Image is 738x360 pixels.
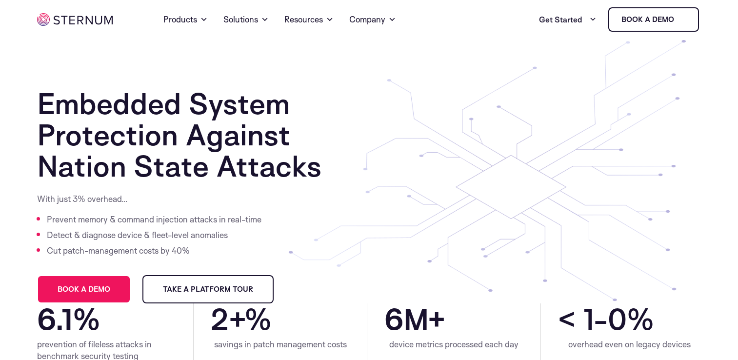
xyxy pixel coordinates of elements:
span: % [627,303,701,335]
a: Book a demo [608,7,699,32]
p: With just 3% overhead… [37,193,264,205]
a: Book a demo [37,275,131,303]
span: 0 [608,303,627,335]
img: sternum iot [678,16,686,23]
li: Prevent memory & command injection attacks in real-time [47,212,264,227]
span: 6.1 [37,303,73,335]
a: Products [163,2,208,37]
div: savings in patch management costs [211,339,350,350]
a: Get Started [539,10,597,29]
div: device metrics processed each day [384,339,523,350]
a: Resources [284,2,334,37]
span: Book a demo [58,286,110,293]
li: Cut patch-management costs by 40% [47,243,264,259]
span: +% [229,303,350,335]
a: Solutions [223,2,269,37]
img: sternum iot [37,13,113,26]
span: Take a Platform Tour [163,286,253,293]
span: M+ [403,303,523,335]
span: < 1- [558,303,608,335]
a: Take a Platform Tour [142,275,274,303]
a: Company [349,2,396,37]
h1: Embedded System Protection Against Nation State Attacks [37,88,351,181]
div: overhead even on legacy devices [558,339,701,350]
span: % [73,303,176,335]
span: 2 [211,303,229,335]
li: Detect & diagnose device & fleet-level anomalies [47,227,264,243]
span: 6 [384,303,403,335]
